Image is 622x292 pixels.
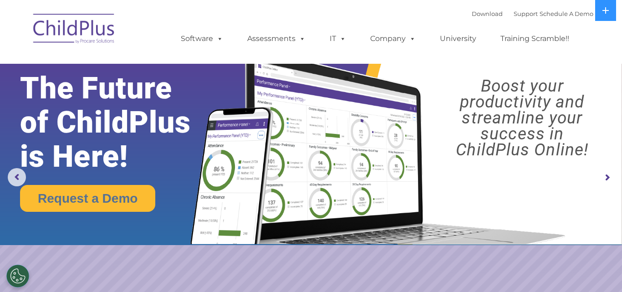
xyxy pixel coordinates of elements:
[514,10,538,17] a: Support
[172,30,232,48] a: Software
[321,30,355,48] a: IT
[238,30,315,48] a: Assessments
[491,30,578,48] a: Training Scramble!!
[540,10,593,17] a: Schedule A Demo
[430,78,614,158] rs-layer: Boost your productivity and streamline your success in ChildPlus Online!
[20,185,155,212] a: Request a Demo
[6,265,29,287] button: Cookies Settings
[472,10,503,17] a: Download
[431,30,485,48] a: University
[472,10,593,17] font: |
[361,30,425,48] a: Company
[29,7,120,53] img: ChildPlus by Procare Solutions
[20,71,219,174] rs-layer: The Future of ChildPlus is Here!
